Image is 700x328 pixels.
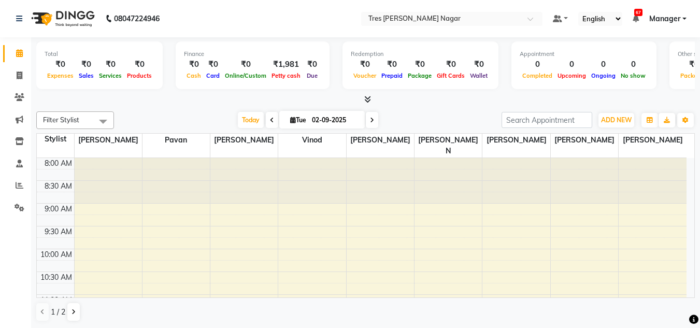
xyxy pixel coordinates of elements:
[51,307,65,318] span: 1 / 2
[520,50,648,59] div: Appointment
[204,59,222,70] div: ₹0
[96,72,124,79] span: Services
[589,59,618,70] div: 0
[238,112,264,128] span: Today
[38,249,74,260] div: 10:00 AM
[38,295,74,306] div: 11:00 AM
[26,4,97,33] img: logo
[204,72,222,79] span: Card
[467,72,490,79] span: Wallet
[222,59,269,70] div: ₹0
[304,72,320,79] span: Due
[45,50,154,59] div: Total
[45,72,76,79] span: Expenses
[278,134,346,147] span: Vinod
[601,116,632,124] span: ADD NEW
[379,72,405,79] span: Prepaid
[124,59,154,70] div: ₹0
[351,72,379,79] span: Voucher
[269,59,303,70] div: ₹1,981
[347,134,414,147] span: [PERSON_NAME]
[303,59,321,70] div: ₹0
[142,134,210,147] span: Pavan
[269,72,303,79] span: Petty cash
[618,59,648,70] div: 0
[38,272,74,283] div: 10:30 AM
[288,116,309,124] span: Tue
[555,72,589,79] span: Upcoming
[351,59,379,70] div: ₹0
[37,134,74,145] div: Stylist
[222,72,269,79] span: Online/Custom
[351,50,490,59] div: Redemption
[43,116,79,124] span: Filter Stylist
[76,72,96,79] span: Sales
[634,9,642,16] span: 67
[76,59,96,70] div: ₹0
[184,50,321,59] div: Finance
[184,59,204,70] div: ₹0
[649,13,680,24] span: Manager
[467,59,490,70] div: ₹0
[415,134,482,158] span: [PERSON_NAME] N
[405,72,434,79] span: Package
[42,181,74,192] div: 8:30 AM
[184,72,204,79] span: Cash
[75,134,142,147] span: [PERSON_NAME]
[42,226,74,237] div: 9:30 AM
[633,14,639,23] a: 67
[589,72,618,79] span: Ongoing
[96,59,124,70] div: ₹0
[520,59,555,70] div: 0
[482,134,550,147] span: [PERSON_NAME]
[619,134,687,147] span: [PERSON_NAME]
[551,134,618,147] span: [PERSON_NAME]
[42,158,74,169] div: 8:00 AM
[114,4,160,33] b: 08047224946
[379,59,405,70] div: ₹0
[42,204,74,215] div: 9:00 AM
[502,112,592,128] input: Search Appointment
[45,59,76,70] div: ₹0
[434,72,467,79] span: Gift Cards
[434,59,467,70] div: ₹0
[555,59,589,70] div: 0
[618,72,648,79] span: No show
[405,59,434,70] div: ₹0
[210,134,278,147] span: [PERSON_NAME]
[520,72,555,79] span: Completed
[124,72,154,79] span: Products
[598,113,634,127] button: ADD NEW
[309,112,361,128] input: 2025-09-02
